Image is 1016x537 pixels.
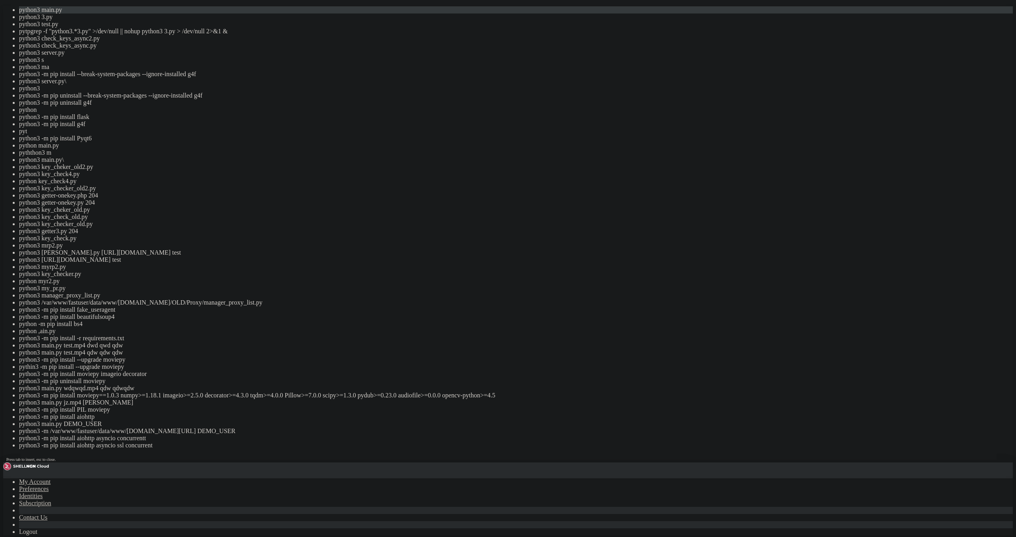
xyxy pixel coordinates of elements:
li: python3 key_cheker_old.py [19,206,1013,213]
a: Subscription [19,500,51,506]
li: python3 key_checker_old.py [19,221,1013,228]
x-row: root@rostishkatv:~# cd epg_generator [3,155,912,161]
li: python3 test.py [19,21,1013,28]
x-row: =========================================================================== [3,128,912,135]
li: python3 server.py\ [19,78,1013,85]
x-row: Operating System: [3,36,912,43]
li: python3 myrp2.py [19,263,1013,270]
li: python3 mrp2.py [19,242,1013,249]
li: python3 key_check4.py [19,171,1013,178]
x-row: Welcome! [3,10,912,17]
li: python3 ma [19,63,1013,71]
x-row: /etc/nginx/fastpanel2-available [3,96,912,102]
li: python3 main.py\ [19,156,1013,163]
li: python3 -m pip install --upgrade moviepy [19,356,1013,363]
li: python3 key_check.py [19,235,1013,242]
li: python3 server.py [19,49,1013,56]
li: python3 -m pip install g4f [19,121,1013,128]
span: [TECHNICAL_ID] [3,63,48,69]
li: python3 key_checker.py [19,270,1013,278]
x-row: IPv4: [3,49,912,56]
li: python main.py [19,142,1013,149]
li: python3 -m pip uninstall moviepy [19,378,1013,385]
li: python3 -m pip uninstall --break-system-packages --ignore-installed g4f [19,92,1013,99]
x-row: ########################################################################### [3,148,912,155]
li: pyththon3 m [19,149,1013,156]
li: python3 check_keys_async.py [19,42,1013,49]
li: python3 -m pip uninstall g4f [19,99,1013,106]
li: pythin3 -m pip install --upgrade moviepy [19,363,1013,370]
li: pytpgrep -f "python3.*3.py" >/dev/null || nohup python3 3.py > /dev/null 2>&1 & [19,28,1013,35]
a: My Account [19,478,51,485]
li: python key_check4.py [19,178,1013,185]
li: python3 -m pip install Pyqt6 [19,135,1013,142]
x-row: =========================================================================== [3,76,912,82]
li: python3 -m pip install -r requirements.txt [19,335,1013,342]
li: python3 -m pip install fake_useragent [19,306,1013,313]
li: python3 [19,85,1013,92]
li: python3 key_checker_old2.py [19,185,1013,192]
span: You may do that in your control panel. [3,122,124,128]
a: Logout [19,528,37,535]
li: python3 my_pr.py [19,285,1013,292]
a: Contact Us [19,514,48,521]
img: Shellngn [3,462,49,470]
li: python3 -m pip install moviepy==1.0.3 numpy>=1.18.1 imageio>=2.5.0 decorator>=4.3.0 tqdm>=4.0.0 P... [19,392,1013,399]
li: python3 main.py test.mp4 dwd qwd qdw [19,342,1013,349]
li: python3 -m pip install beautifulsoup4 [19,313,1013,320]
li: python3 manager_proxy_list.py [19,292,1013,299]
span: Ubuntu 22.04.5 LTS [57,36,114,42]
div: (37, 25) [127,168,130,175]
li: python3 -m pip install --break-system-packages --ignore-installed g4f [19,71,1013,78]
li: python3 3.py [19,13,1013,21]
li: python3 /var/www/fastuser/data/www/[DOMAIN_NAME]/OLD/Proxy/manager_proxy_list.py [19,299,1013,306]
li: python3 -m /var/www/fastuser/data/www/[DOMAIN_NAME][URL] DEMO_USER [19,428,1013,435]
span: FASTPANEL [86,23,114,29]
li: python3 -m pip install PIL moviepy [19,406,1013,413]
li: python3 check_keys_async2.py [19,35,1013,42]
li: python3 main.py jz.mp4 [PERSON_NAME] [19,399,1013,406]
li: python3 key_check_old.py [19,213,1013,221]
li: python -m pip install bs4 [19,320,1013,328]
span: NGINX: [3,96,22,102]
li: python3 key_cheker_old2.py [19,163,1013,171]
li: python3 getter-onekey.php 204 [19,192,1013,199]
li: python3 s [19,56,1013,63]
x-row: root@rostishkatv:~/epg_generator# pyt [3,168,912,175]
x-row: 18:48:31 up 21 days, 2:49, 1 user, load average: 0.30, 0.18, 0.21 [3,142,912,148]
span: Press tab to insert, esc to close. [6,457,56,462]
x-row: By default configuration files can be found in the following directories: [3,82,912,89]
x-row: /etc/apache2/fastpanel2-available [3,102,912,109]
li: python3 main.py DEMO_USER [19,420,1013,428]
x-row: =========================================================================== [3,43,912,50]
li: python3 main.py [19,6,1013,13]
li: pyt [19,128,1013,135]
li: python3 getter3.py 204 [19,228,1013,235]
li: python3 -m pip install aiohttp asyncio ssl concurrent [19,442,1013,449]
x-row: ########################################################################### [3,3,912,10]
li: python3 main.py wdqwqd.mp4 qdw qdwqdw [19,385,1013,392]
li: python3 -m pip install aiohttp [19,413,1013,420]
span: APACHE2: [3,102,29,108]
span: Please do not edit configuration files manually. [3,115,156,122]
li: python myr2.py [19,278,1013,285]
li: python3 [URL][DOMAIN_NAME] test [19,256,1013,263]
x-row: This server is captured by control panel. [3,23,912,30]
x-row: root@rostishkatv:~/epg_generator# [3,161,912,168]
a: Preferences [19,485,49,492]
li: python3 -m pip install aiohttp asyncio concurrentt [19,435,1013,442]
li: python3 [PERSON_NAME].py [URL][DOMAIN_NAME] test [19,249,1013,256]
li: python3 -m pip install moviepy imageio decorator [19,370,1013,378]
li: python3 -m pip install flask [19,113,1013,121]
li: python ,ain.py [19,328,1013,335]
li: python [19,106,1013,113]
li: python3 main.py test.mp4 qdw qdw qdw [19,349,1013,356]
li: python3 getter-onekey.py 204 [19,199,1013,206]
a: Identities [19,493,43,499]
